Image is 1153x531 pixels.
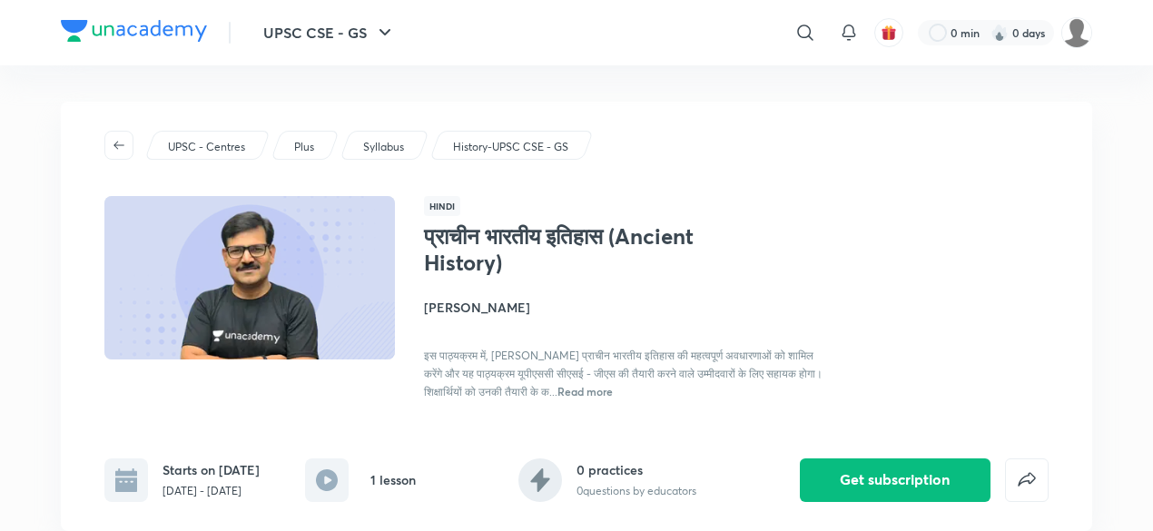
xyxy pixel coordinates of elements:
p: [DATE] - [DATE] [163,483,260,499]
span: इस पाठ्यक्रम में, [PERSON_NAME] प्राचीन भारतीय इतिहास की महत्वपूर्ण अवधारणाओं को शामिल करेंगे और ... [424,349,823,398]
h1: प्राचीन भारतीय इतिहास (Ancient History) [424,223,721,276]
h6: Starts on [DATE] [163,460,260,479]
a: UPSC - Centres [165,139,249,155]
p: 0 questions by educators [576,483,696,499]
p: Plus [294,139,314,155]
h6: 1 lesson [370,470,416,489]
a: History-UPSC CSE - GS [450,139,572,155]
a: Plus [291,139,318,155]
img: Thumbnail [102,194,398,361]
img: avatar [881,25,897,41]
img: Vikram Singh Rawat [1061,17,1092,48]
a: Syllabus [360,139,408,155]
p: History-UPSC CSE - GS [453,139,568,155]
img: Company Logo [61,20,207,42]
span: Read more [557,384,613,398]
button: UPSC CSE - GS [252,15,407,51]
h4: [PERSON_NAME] [424,298,831,317]
img: streak [990,24,1009,42]
p: Syllabus [363,139,404,155]
p: UPSC - Centres [168,139,245,155]
button: avatar [874,18,903,47]
span: Hindi [424,196,460,216]
button: false [1005,458,1049,502]
h6: 0 practices [576,460,696,479]
button: Get subscription [800,458,990,502]
a: Company Logo [61,20,207,46]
